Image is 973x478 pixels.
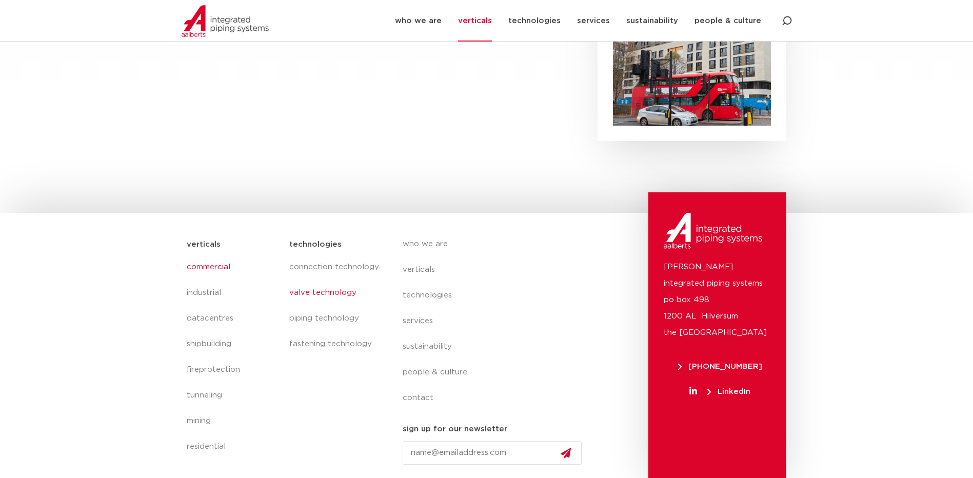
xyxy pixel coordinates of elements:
[187,408,280,434] a: mining
[403,334,590,360] a: sustainability
[187,254,280,280] a: commercial
[289,236,342,253] h5: technologies
[289,254,382,357] nav: Menu
[187,331,280,357] a: shipbuilding
[664,388,776,395] a: LinkedIn
[664,259,771,341] p: [PERSON_NAME] integrated piping systems po box 498 1200 AL Hilversum the [GEOGRAPHIC_DATA]
[289,280,382,306] a: valve technology
[289,331,382,357] a: fastening technology
[403,283,590,308] a: technologies
[403,231,590,411] nav: Menu
[187,254,280,460] nav: Menu
[403,360,590,385] a: people & culture
[289,306,382,331] a: piping technology
[678,363,762,370] span: [PHONE_NUMBER]
[187,434,280,460] a: residential
[403,385,590,411] a: contact
[403,441,582,465] input: name@emailaddress.com
[403,231,590,257] a: who we are
[187,236,221,253] h5: verticals
[664,363,776,370] a: [PHONE_NUMBER]
[187,306,280,331] a: datacentres
[187,357,280,383] a: fireprotection
[707,388,750,395] span: LinkedIn
[403,308,590,334] a: services
[187,280,280,306] a: industrial
[289,254,382,280] a: connection technology
[403,421,507,437] h5: sign up for our newsletter
[561,448,571,459] img: send.svg
[403,257,590,283] a: verticals
[187,383,280,408] a: tunneling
